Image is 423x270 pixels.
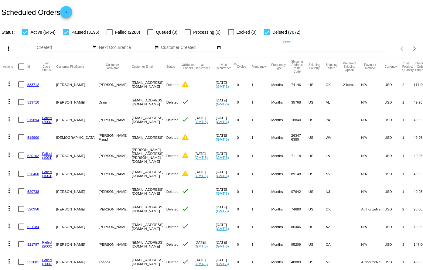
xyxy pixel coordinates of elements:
mat-cell: [PERSON_NAME] [99,235,132,253]
mat-cell: AZ [326,218,343,235]
mat-icon: more_vert [5,80,13,87]
mat-cell: USD [384,76,402,93]
mat-cell: USD [384,183,402,200]
mat-cell: N/A [361,128,384,146]
mat-cell: USD [384,93,402,111]
mat-cell: 1 [402,128,414,146]
mat-cell: N/A [361,93,384,111]
mat-icon: check [182,205,189,212]
button: Change sorting for NextOccurrenceUtc [216,63,232,70]
a: Failed [42,240,52,244]
mat-cell: Months [271,111,291,128]
mat-icon: check [182,240,189,248]
mat-cell: [EMAIL_ADDRESS] [132,128,166,146]
mat-cell: [DATE] [216,111,237,128]
mat-icon: date_range [92,45,97,50]
mat-cell: [EMAIL_ADDRESS][DOMAIN_NAME] [132,111,166,128]
mat-icon: check [182,187,189,195]
mat-cell: 1 [251,235,271,253]
mat-icon: more_vert [5,169,13,177]
mat-cell: [EMAIL_ADDRESS][DOMAIN_NAME] [132,93,166,111]
mat-icon: warning [182,133,189,141]
mat-cell: US [309,183,326,200]
mat-cell: [PERSON_NAME][EMAIL_ADDRESS][PERSON_NAME][DOMAIN_NAME] [132,146,166,165]
a: 521184 [27,225,39,229]
mat-cell: Drain [99,93,132,111]
a: (GMT-6) [216,120,229,124]
a: (GMT-6) [195,120,208,124]
mat-cell: 89148 [291,165,309,183]
button: Change sorting for LastProcessingCycleId [42,62,51,72]
mat-cell: [EMAIL_ADDRESS][DOMAIN_NAME] [132,183,166,200]
input: Search [282,45,388,50]
a: 519710 [27,100,39,104]
input: Customer Created [161,45,216,50]
button: Next page [408,43,421,55]
input: Next Occurrence [99,45,154,50]
mat-cell: 1 [251,165,271,183]
a: (GMT-6) [216,209,229,213]
a: 533712 [27,83,39,87]
mat-cell: [DATE] [216,76,237,93]
a: 522001 [27,260,39,264]
mat-cell: USD [384,200,402,218]
a: (GMT-6) [216,137,229,141]
mat-cell: [PERSON_NAME] [56,146,99,165]
span: Deleted [166,135,179,139]
span: Deleted [166,100,179,104]
span: Deleted [166,172,179,176]
mat-cell: 95209 [291,235,309,253]
a: Failed [42,152,52,156]
mat-cell: 1 [251,93,271,111]
button: Change sorting for PreferredShippingOption [343,62,356,72]
span: Active (6454) [31,29,56,36]
mat-cell: [PERSON_NAME] [99,111,132,128]
mat-icon: warning [182,80,189,88]
mat-cell: N/A [361,235,384,253]
mat-cell: [PERSON_NAME] [99,76,132,93]
mat-cell: 1 [402,93,414,111]
mat-cell: Months [271,93,291,111]
mat-cell: N/A [361,76,384,93]
a: (GMT-6) [195,262,208,266]
mat-cell: [PERSON_NAME] [99,200,132,218]
button: Change sorting for PaymentMethod.Type [361,63,379,70]
span: Status: [2,30,15,35]
mat-cell: 0 [237,93,251,111]
a: (GMT-6) [216,244,229,248]
mat-cell: [EMAIL_ADDRESS][DOMAIN_NAME] [132,76,166,93]
mat-cell: 26347-6380 [291,128,309,146]
mat-cell: Months [271,200,291,218]
mat-icon: more_vert [5,258,13,265]
mat-cell: [EMAIL_ADDRESS][DOMAIN_NAME] [132,200,166,218]
mat-cell: 0 [237,218,251,235]
mat-cell: [DATE] [195,146,216,165]
mat-cell: 0 [237,111,251,128]
mat-cell: 2 Items [343,76,361,93]
mat-cell: NJ [326,183,343,200]
button: Previous page [396,43,408,55]
mat-cell: 74880 [291,200,309,218]
input: Created [37,45,91,50]
mat-cell: 86406 [291,218,309,235]
button: Change sorting for FrequencyType [271,63,285,70]
mat-cell: N/A [361,183,384,200]
mat-cell: [DATE] [216,165,237,183]
a: 520958 [27,207,39,211]
button: Change sorting for Cycles [237,65,246,68]
mat-cell: LA [326,146,343,165]
mat-cell: N/A [361,146,384,165]
span: Paused (3195) [71,29,99,36]
mat-icon: more_vert [5,187,13,194]
mat-cell: [DATE] [216,183,237,200]
mat-cell: OK [326,200,343,218]
mat-cell: [PERSON_NAME] [56,183,99,200]
mat-cell: 1 [251,76,271,93]
mat-cell: [DATE] [195,235,216,253]
mat-cell: 0 [237,165,251,183]
a: (GMT-6) [216,84,229,88]
button: Change sorting for ShippingPostcode [291,60,303,73]
button: Change sorting for LastOccurrenceUtc [195,63,210,70]
mat-cell: 2 [402,76,414,93]
mat-cell: [PERSON_NAME] [56,235,99,253]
